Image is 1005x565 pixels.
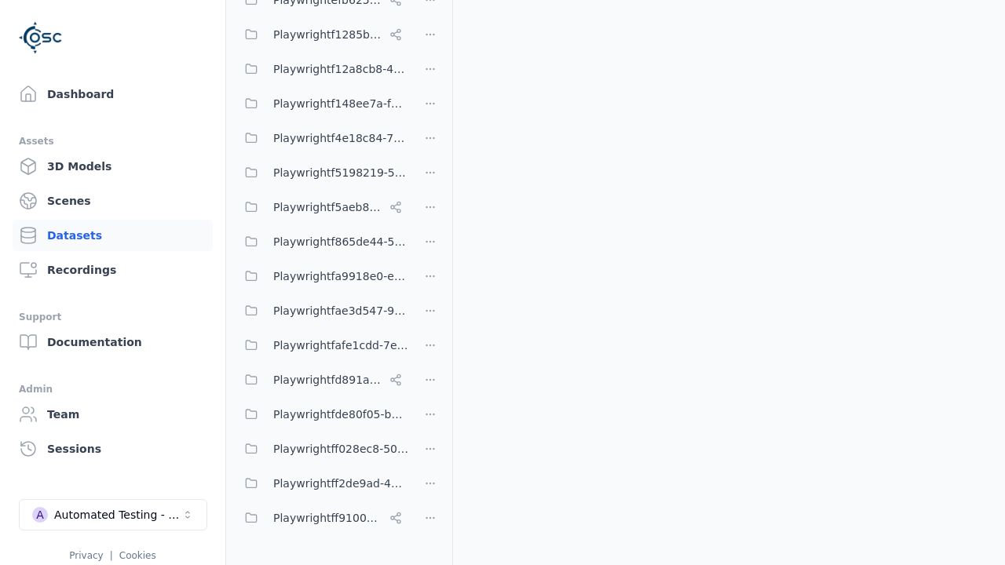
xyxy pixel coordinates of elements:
button: Playwrightf12a8cb8-44f5-4bf0-b292-721ddd8e7e42 [236,53,408,85]
button: Playwrightf4e18c84-7c7e-4c28-bfa4-7be69262452c [236,122,408,154]
span: Playwrightfae3d547-9354-4b34-ba80-334734bb31d4 [273,301,408,320]
div: Automated Testing - Playwright [54,507,181,523]
button: Playwrightff028ec8-50e9-4dd8-81bd-941bca1e104f [236,433,408,465]
button: Playwrightfafe1cdd-7eb2-4390-bfe1-ed4773ecffac [236,330,408,361]
a: Datasets [13,220,213,251]
span: Playwrightf5aeb831-9105-46b5-9a9b-c943ac435ad3 [273,198,383,217]
a: Documentation [13,326,213,358]
span: Playwrightf865de44-5a3a-4288-a605-65bfd134d238 [273,232,408,251]
button: Playwrightf148ee7a-f6f0-478b-8659-42bd4a5eac88 [236,88,408,119]
button: Playwrightf5aeb831-9105-46b5-9a9b-c943ac435ad3 [236,191,408,223]
span: | [110,550,113,561]
span: Playwrightf12a8cb8-44f5-4bf0-b292-721ddd8e7e42 [273,60,408,78]
a: 3D Models [13,151,213,182]
span: Playwrightf1285bef-0e1f-4916-a3c2-d80ed4e692e1 [273,25,383,44]
span: Playwrightfde80f05-b70d-4104-ad1c-b71865a0eedf [273,405,408,424]
a: Team [13,399,213,430]
span: Playwrightfa9918e0-e6c7-48e0-9ade-ec9b0f0d9008 [273,267,408,286]
button: Playwrightff2de9ad-4338-48c0-bd04-efed0ef8cbf4 [236,468,408,499]
div: A [32,507,48,523]
span: Playwrightf148ee7a-f6f0-478b-8659-42bd4a5eac88 [273,94,408,113]
button: Select a workspace [19,499,207,530]
a: Privacy [69,550,103,561]
a: Recordings [13,254,213,286]
button: Playwrightf5198219-5019-45e5-935c-ddf95faa4142 [236,157,408,188]
span: Playwrightfafe1cdd-7eb2-4390-bfe1-ed4773ecffac [273,336,408,355]
img: Logo [19,16,63,60]
button: Playwrightfde80f05-b70d-4104-ad1c-b71865a0eedf [236,399,408,430]
div: Admin [19,380,206,399]
span: Playwrightff910033-c297-413c-9627-78f34a067480 [273,508,383,527]
a: Dashboard [13,78,213,110]
a: Sessions [13,433,213,465]
span: Playwrightff028ec8-50e9-4dd8-81bd-941bca1e104f [273,439,408,458]
a: Cookies [119,550,156,561]
a: Scenes [13,185,213,217]
div: Assets [19,132,206,151]
button: Playwrightfd891aa9-817c-4b53-b4a5-239ad8786b13 [236,364,408,395]
div: Support [19,308,206,326]
button: Playwrightfa9918e0-e6c7-48e0-9ade-ec9b0f0d9008 [236,261,408,292]
span: Playwrightff2de9ad-4338-48c0-bd04-efed0ef8cbf4 [273,474,408,493]
button: Playwrightfae3d547-9354-4b34-ba80-334734bb31d4 [236,295,408,326]
button: Playwrightff910033-c297-413c-9627-78f34a067480 [236,502,408,534]
span: Playwrightf4e18c84-7c7e-4c28-bfa4-7be69262452c [273,129,408,148]
span: Playwrightfd891aa9-817c-4b53-b4a5-239ad8786b13 [273,370,383,389]
span: Playwrightf5198219-5019-45e5-935c-ddf95faa4142 [273,163,408,182]
button: Playwrightf865de44-5a3a-4288-a605-65bfd134d238 [236,226,408,257]
button: Playwrightf1285bef-0e1f-4916-a3c2-d80ed4e692e1 [236,19,408,50]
